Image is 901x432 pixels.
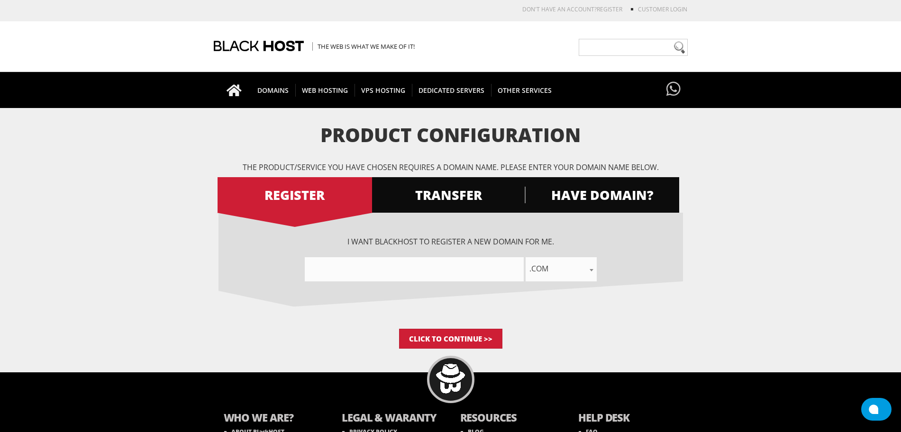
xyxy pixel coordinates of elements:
a: TRANSFER [371,177,526,213]
input: Click to Continue >> [399,329,502,349]
span: REGISTER [218,187,372,203]
li: Don't have an account? [508,5,622,13]
a: DOMAINS [251,72,296,108]
img: BlackHOST mascont, Blacky. [436,364,465,394]
span: .com [526,262,597,275]
a: REGISTER [218,177,372,213]
b: HELP DESK [578,410,678,427]
a: HAVE DOMAIN? [525,177,679,213]
b: RESOURCES [460,410,560,427]
span: The Web is what we make of it! [312,42,415,51]
a: VPS HOSTING [355,72,412,108]
span: TRANSFER [371,187,526,203]
a: Have questions? [664,72,683,107]
button: Open chat window [861,398,892,421]
span: .com [526,257,597,281]
span: OTHER SERVICES [491,84,558,97]
span: DOMAINS [251,84,296,97]
span: WEB HOSTING [295,84,355,97]
a: REGISTER [597,5,622,13]
div: I want BlackHOST to register a new domain for me. [218,236,683,281]
p: The product/service you have chosen requires a domain name. Please enter your domain name below. [218,162,683,172]
a: Customer Login [638,5,687,13]
input: Need help? [579,39,688,56]
span: HAVE DOMAIN? [525,187,679,203]
a: OTHER SERVICES [491,72,558,108]
a: WEB HOSTING [295,72,355,108]
b: LEGAL & WARANTY [342,410,441,427]
a: Go to homepage [217,72,251,108]
span: DEDICATED SERVERS [412,84,491,97]
span: VPS HOSTING [355,84,412,97]
a: DEDICATED SERVERS [412,72,491,108]
b: WHO WE ARE? [224,410,323,427]
h1: Product Configuration [218,125,683,145]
